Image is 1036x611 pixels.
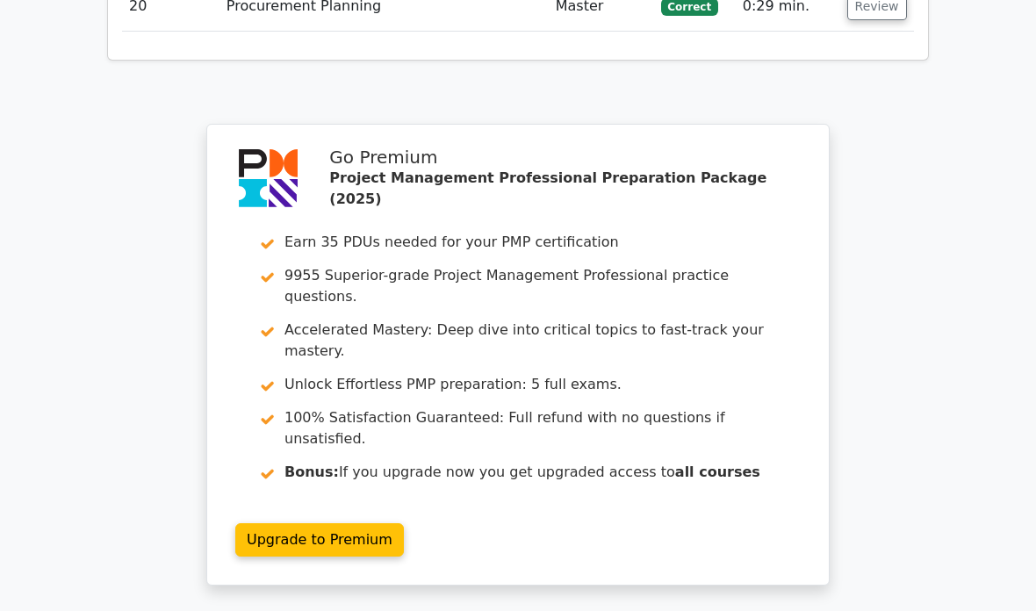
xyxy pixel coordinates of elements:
a: Upgrade to Premium [235,523,404,557]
